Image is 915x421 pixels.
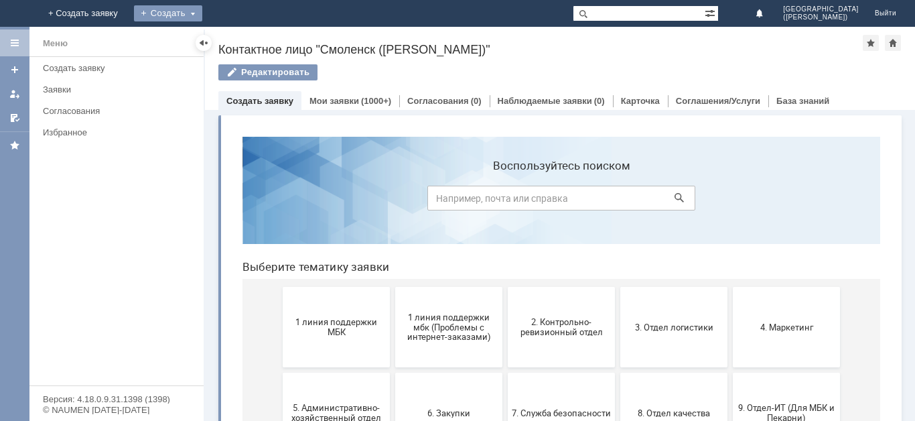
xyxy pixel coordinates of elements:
span: 5. Административно-хозяйственный отдел [55,277,154,297]
span: 3. Отдел логистики [393,196,492,206]
div: Заявки [43,84,196,95]
input: Например, почта или справка [196,60,464,84]
button: 1 линия поддержки мбк (Проблемы с интернет-заказами) [163,161,271,241]
button: Бухгалтерия (для мбк) [51,333,158,413]
a: Наблюдаемые заявки [498,96,592,106]
div: Скрыть меню [196,35,212,51]
span: 8. Отдел качества [393,282,492,292]
button: 2. Контрольно-ревизионный отдел [276,161,383,241]
div: Согласования [43,106,196,116]
div: Добавить в избранное [863,35,879,51]
a: Согласования [407,96,469,106]
header: Выберите тематику заявки [11,134,648,147]
button: 3. Отдел логистики [389,161,496,241]
span: 2. Контрольно-ревизионный отдел [280,191,379,211]
a: Мои согласования [4,107,25,129]
div: © NAUMEN [DATE]-[DATE] [43,406,190,414]
div: Контактное лицо "Смоленск ([PERSON_NAME])" [218,43,863,56]
div: (0) [471,96,482,106]
label: Воспользуйтесь поиском [196,33,464,46]
span: 6. Закупки [167,282,267,292]
button: Отдел-ИТ (Офис) [389,333,496,413]
a: База знаний [776,96,829,106]
span: 7. Служба безопасности [280,282,379,292]
button: Отдел ИТ (1С) [163,333,271,413]
span: 4. Маркетинг [505,196,604,206]
button: 6. Закупки [163,247,271,327]
a: Соглашения/Услуги [676,96,760,106]
button: 4. Маркетинг [501,161,608,241]
span: Отдел-ИТ (Битрикс24 и CRM) [280,363,379,383]
a: Карточка [621,96,660,106]
a: Согласования [38,101,201,121]
a: Создать заявку [226,96,293,106]
span: Отдел ИТ (1С) [167,367,267,377]
div: (1000+) [361,96,391,106]
div: Сделать домашней страницей [885,35,901,51]
button: Отдел-ИТ (Битрикс24 и CRM) [276,333,383,413]
div: Создать [134,5,202,21]
button: 7. Служба безопасности [276,247,383,327]
span: 9. Отдел-ИТ (Для МБК и Пекарни) [505,277,604,297]
div: (0) [594,96,605,106]
span: Бухгалтерия (для мбк) [55,367,154,377]
button: 5. Административно-хозяйственный отдел [51,247,158,327]
span: Расширенный поиск [705,6,718,19]
span: 1 линия поддержки МБК [55,191,154,211]
span: 1 линия поддержки мбк (Проблемы с интернет-заказами) [167,186,267,216]
a: Мои заявки [4,83,25,105]
div: Меню [43,36,68,52]
div: Создать заявку [43,63,196,73]
button: 1 линия поддержки МБК [51,161,158,241]
div: Избранное [43,127,181,137]
div: Версия: 4.18.0.9.31.1398 (1398) [43,395,190,404]
button: 9. Отдел-ИТ (Для МБК и Пекарни) [501,247,608,327]
a: Создать заявку [38,58,201,78]
span: [GEOGRAPHIC_DATA] [783,5,859,13]
span: Отдел-ИТ (Офис) [393,367,492,377]
button: Финансовый отдел [501,333,608,413]
span: ([PERSON_NAME]) [783,13,859,21]
span: Финансовый отдел [505,367,604,377]
a: Заявки [38,79,201,100]
a: Создать заявку [4,59,25,80]
button: 8. Отдел качества [389,247,496,327]
a: Мои заявки [309,96,359,106]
